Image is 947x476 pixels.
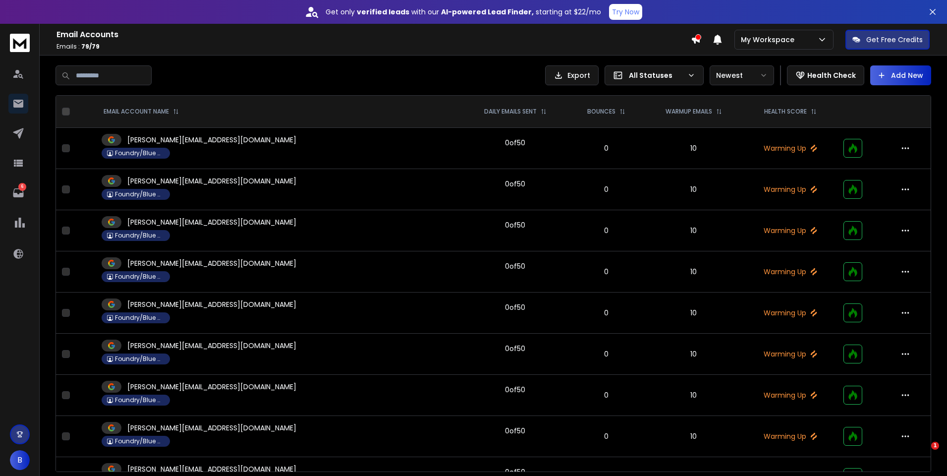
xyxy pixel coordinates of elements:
[115,232,165,239] p: Foundry/Blue Collar
[115,273,165,281] p: Foundry/Blue Collar
[575,143,638,153] p: 0
[505,385,525,395] div: 0 of 50
[326,7,601,17] p: Get only with our starting at $22/mo
[931,442,939,450] span: 1
[787,65,864,85] button: Health Check
[575,349,638,359] p: 0
[127,176,296,186] p: [PERSON_NAME][EMAIL_ADDRESS][DOMAIN_NAME]
[575,267,638,277] p: 0
[505,261,525,271] div: 0 of 50
[10,450,30,470] button: B
[127,135,296,145] p: [PERSON_NAME][EMAIL_ADDRESS][DOMAIN_NAME]
[911,442,935,466] iframe: Intercom live chat
[609,4,642,20] button: Try Now
[749,308,832,318] p: Warming Up
[115,190,165,198] p: Foundry/Blue Collar
[8,183,28,203] a: 6
[666,108,712,116] p: WARMUP EMAILS
[505,426,525,436] div: 0 of 50
[127,341,296,351] p: [PERSON_NAME][EMAIL_ADDRESS][DOMAIN_NAME]
[505,138,525,148] div: 0 of 50
[749,390,832,400] p: Warming Up
[749,226,832,236] p: Warming Up
[127,217,296,227] p: [PERSON_NAME][EMAIL_ADDRESS][DOMAIN_NAME]
[644,210,743,251] td: 10
[866,35,923,45] p: Get Free Credits
[749,431,832,441] p: Warming Up
[127,382,296,392] p: [PERSON_NAME][EMAIL_ADDRESS][DOMAIN_NAME]
[56,29,691,41] h1: Email Accounts
[644,375,743,416] td: 10
[545,65,599,85] button: Export
[644,334,743,375] td: 10
[741,35,798,45] p: My Workspace
[575,226,638,236] p: 0
[845,30,930,50] button: Get Free Credits
[505,220,525,230] div: 0 of 50
[644,128,743,169] td: 10
[115,149,165,157] p: Foundry/Blue Collar
[575,308,638,318] p: 0
[749,143,832,153] p: Warming Up
[127,299,296,309] p: [PERSON_NAME][EMAIL_ADDRESS][DOMAIN_NAME]
[644,293,743,334] td: 10
[505,179,525,189] div: 0 of 50
[644,416,743,457] td: 10
[115,396,165,404] p: Foundry/Blue Collar
[644,169,743,210] td: 10
[56,43,691,51] p: Emails :
[115,314,165,322] p: Foundry/Blue Collar
[710,65,774,85] button: Newest
[629,70,683,80] p: All Statuses
[81,42,100,51] span: 79 / 79
[807,70,856,80] p: Health Check
[357,7,409,17] strong: verified leads
[127,464,296,474] p: [PERSON_NAME][EMAIL_ADDRESS][DOMAIN_NAME]
[115,437,165,445] p: Foundry/Blue Collar
[749,184,832,194] p: Warming Up
[505,302,525,312] div: 0 of 50
[505,344,525,354] div: 0 of 50
[18,183,26,191] p: 6
[575,390,638,400] p: 0
[870,65,931,85] button: Add New
[104,108,179,116] div: EMAIL ACCOUNT NAME
[749,267,832,277] p: Warming Up
[612,7,639,17] p: Try Now
[115,355,165,363] p: Foundry/Blue Collar
[127,258,296,268] p: [PERSON_NAME][EMAIL_ADDRESS][DOMAIN_NAME]
[127,423,296,433] p: [PERSON_NAME][EMAIL_ADDRESS][DOMAIN_NAME]
[575,431,638,441] p: 0
[749,349,832,359] p: Warming Up
[575,184,638,194] p: 0
[441,7,534,17] strong: AI-powered Lead Finder,
[644,251,743,293] td: 10
[587,108,615,116] p: BOUNCES
[764,108,807,116] p: HEALTH SCORE
[484,108,537,116] p: DAILY EMAILS SENT
[10,34,30,52] img: logo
